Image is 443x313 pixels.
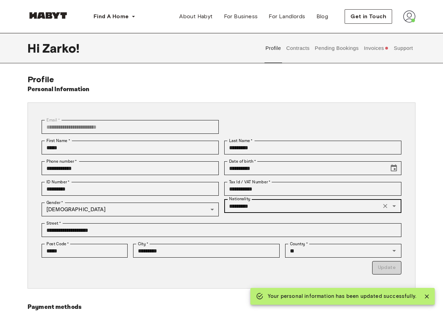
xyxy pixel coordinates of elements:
button: Get in Touch [345,9,392,24]
label: ID Number [46,179,69,185]
a: Blog [311,10,334,23]
div: [DEMOGRAPHIC_DATA] [42,203,219,216]
label: Last Name [229,138,253,144]
label: Gender [46,199,63,206]
button: Clear [380,201,390,211]
button: Close [422,291,432,302]
label: Email [46,117,60,123]
button: Pending Bookings [314,33,360,63]
label: Date of birth [229,158,256,164]
a: About Habyt [174,10,218,23]
span: Hi [28,41,42,55]
button: Profile [264,33,282,63]
span: For Landlords [269,12,305,21]
div: You can't change your email address at the moment. Please reach out to customer support in case y... [42,120,219,134]
div: user profile tabs [263,33,415,63]
span: For Business [224,12,258,21]
button: Open [389,201,399,211]
a: For Business [218,10,263,23]
label: Country [290,241,308,247]
label: First Name [46,138,70,144]
label: Nationality [229,196,250,202]
h6: Payment methods [28,302,415,312]
div: Your personal information has been updated successfully. [268,290,416,303]
img: avatar [403,10,415,23]
label: Tax Id / VAT Number [229,179,270,185]
img: Habyt [28,12,69,19]
label: City [138,241,149,247]
span: Get in Touch [350,12,386,21]
button: Choose date, selected date is Jun 20, 1986 [387,161,401,175]
a: For Landlords [263,10,311,23]
label: Phone number [46,158,77,164]
span: Find A Home [94,12,129,21]
button: Find A Home [88,10,141,23]
button: Invoices [363,33,389,63]
span: Blog [316,12,328,21]
span: Profile [28,74,54,84]
button: Open [389,246,399,256]
button: Support [393,33,414,63]
button: Contracts [285,33,311,63]
label: Post Code [46,241,69,247]
label: Street [46,220,61,226]
h6: Personal Information [28,85,90,94]
span: Zarko ! [42,41,79,55]
span: About Habyt [179,12,213,21]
